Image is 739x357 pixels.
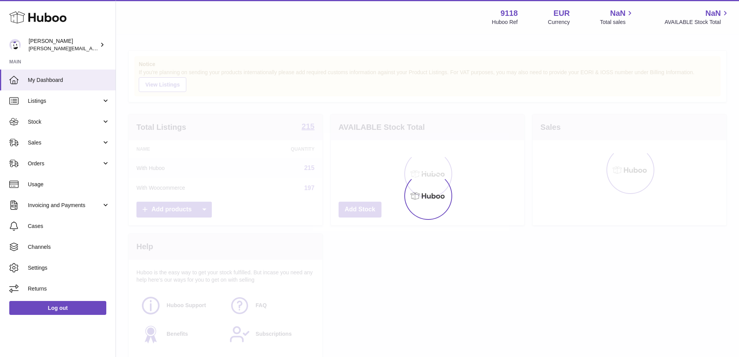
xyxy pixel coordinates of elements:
span: Total sales [600,19,634,26]
span: Stock [28,118,102,126]
img: freddie.sawkins@czechandspeake.com [9,39,21,51]
span: AVAILABLE Stock Total [664,19,730,26]
span: Orders [28,160,102,167]
span: Invoicing and Payments [28,202,102,209]
strong: 9118 [501,8,518,19]
div: Huboo Ref [492,19,518,26]
span: Usage [28,181,110,188]
span: Sales [28,139,102,146]
span: Settings [28,264,110,272]
span: Channels [28,243,110,251]
strong: EUR [553,8,570,19]
span: Listings [28,97,102,105]
a: Log out [9,301,106,315]
span: Cases [28,223,110,230]
div: [PERSON_NAME] [29,37,98,52]
span: Returns [28,285,110,292]
span: My Dashboard [28,76,110,84]
span: NaN [705,8,721,19]
div: Currency [548,19,570,26]
span: NaN [610,8,625,19]
a: NaN Total sales [600,8,634,26]
span: [PERSON_NAME][EMAIL_ADDRESS][PERSON_NAME][DOMAIN_NAME] [29,45,196,51]
a: NaN AVAILABLE Stock Total [664,8,730,26]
